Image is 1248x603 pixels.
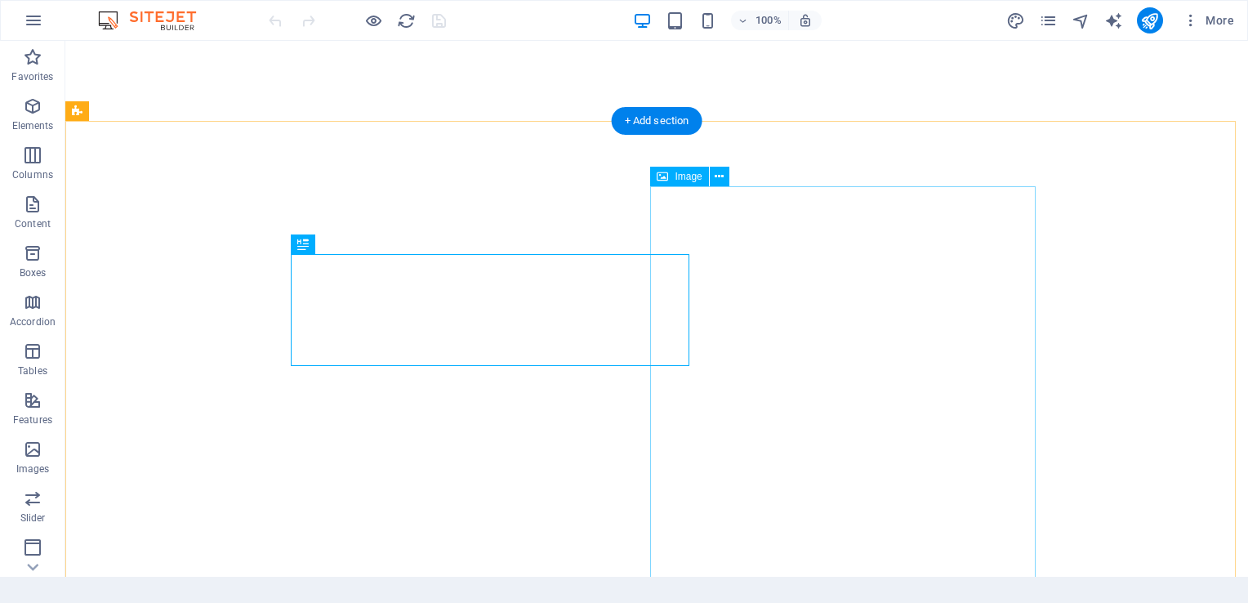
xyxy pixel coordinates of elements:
button: navigator [1072,11,1091,30]
button: 100% [731,11,789,30]
p: Features [13,413,52,427]
p: Content [15,217,51,230]
span: More [1183,12,1234,29]
div: + Add section [612,107,702,135]
i: On resize automatically adjust zoom level to fit chosen device. [798,13,813,28]
button: reload [396,11,416,30]
i: Design (Ctrl+Alt+Y) [1006,11,1025,30]
h6: 100% [755,11,782,30]
span: Image [675,172,702,181]
p: Favorites [11,70,53,83]
button: More [1176,7,1241,33]
i: AI Writer [1104,11,1123,30]
p: Tables [18,364,47,377]
i: Pages (Ctrl+Alt+S) [1039,11,1058,30]
button: publish [1137,7,1163,33]
button: pages [1039,11,1059,30]
p: Columns [12,168,53,181]
button: text_generator [1104,11,1124,30]
button: design [1006,11,1026,30]
p: Slider [20,511,46,525]
button: Click here to leave preview mode and continue editing [363,11,383,30]
p: Boxes [20,266,47,279]
i: Publish [1140,11,1159,30]
img: Editor Logo [94,11,216,30]
p: Accordion [10,315,56,328]
p: Images [16,462,50,476]
i: Reload page [397,11,416,30]
p: Elements [12,119,54,132]
i: Navigator [1072,11,1090,30]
